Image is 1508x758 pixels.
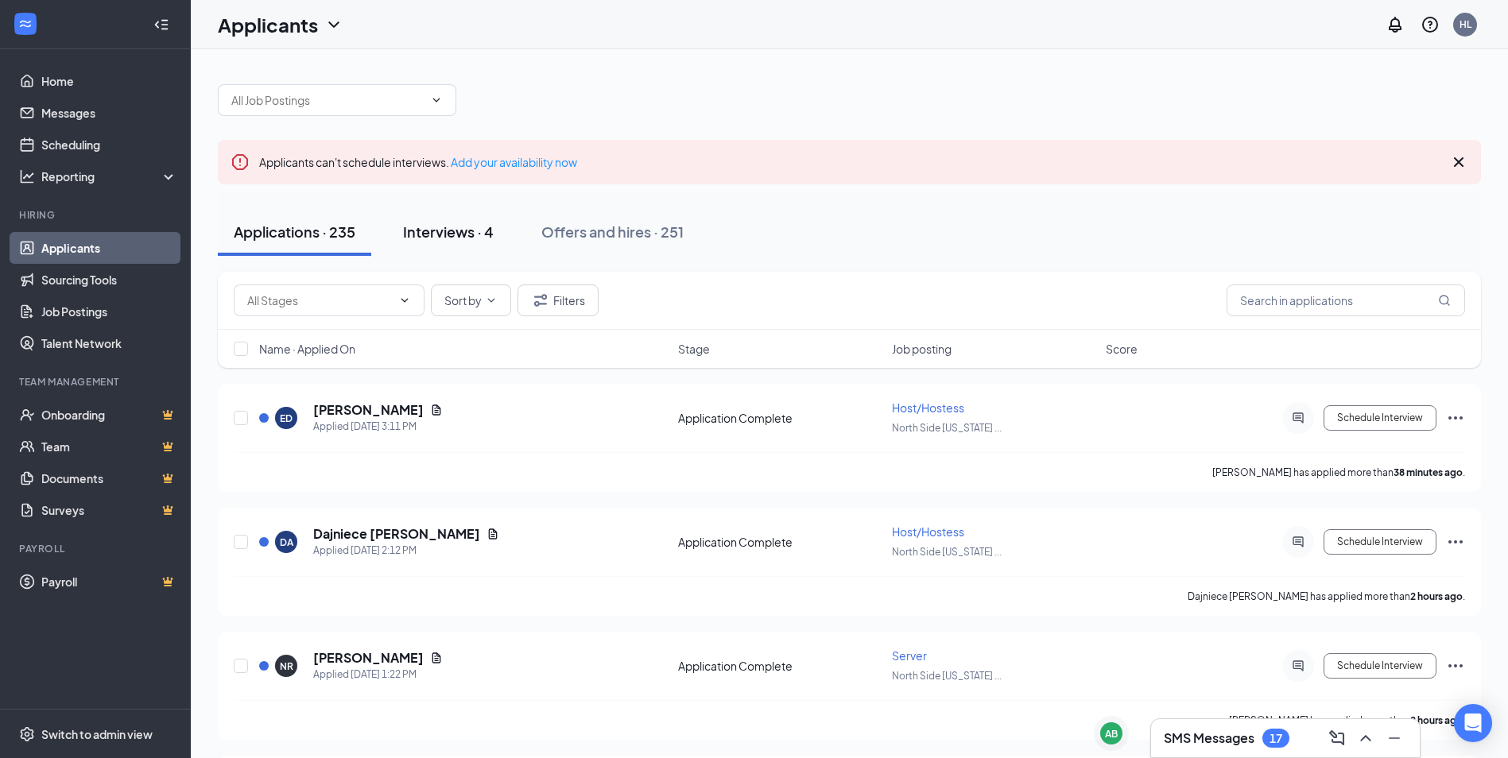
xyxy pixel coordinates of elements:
span: Job posting [892,341,952,357]
a: TeamCrown [41,431,177,462]
button: ComposeMessage [1324,725,1350,751]
span: Host/Hostess [892,400,964,415]
a: PayrollCrown [41,566,177,598]
div: Interviews · 4 [403,222,494,242]
div: Offers and hires · 251 [541,222,684,242]
div: Team Management [19,375,174,389]
svg: ActiveChat [1289,659,1308,672]
a: Scheduling [41,129,177,160]
span: Host/Hostess [892,524,964,539]
svg: ActiveChat [1289,412,1308,424]
svg: Ellipses [1446,532,1465,551]
div: Switch to admin view [41,726,153,742]
div: NR [280,659,293,673]
span: Stage [678,341,710,357]
input: Search in applications [1227,284,1465,316]
svg: Document [430,652,443,664]
span: Applicants can't schedule interviews. [259,155,577,169]
div: Hiring [19,208,174,222]
svg: Filter [531,291,550,310]
a: Sourcing Tools [41,264,177,296]
button: Schedule Interview [1324,653,1436,679]
a: DocumentsCrown [41,462,177,494]
div: Payroll [19,542,174,555]
a: Add your availability now [451,155,577,169]
button: Schedule Interview [1324,529,1436,555]
a: SurveysCrown [41,494,177,526]
b: 38 minutes ago [1394,466,1463,478]
svg: QuestionInfo [1421,15,1440,34]
svg: Settings [19,726,35,742]
span: Server [892,648,927,663]
a: Home [41,65,177,97]
b: 2 hours ago [1410,590,1463,602]
b: 2 hours ago [1410,714,1463,726]
span: North Side [US_STATE] ... [892,670,1002,682]
div: 17 [1270,732,1282,745]
input: All Stages [247,292,392,309]
a: Messages [41,97,177,129]
span: North Side [US_STATE] ... [892,422,1002,434]
svg: WorkstreamLogo [17,16,33,32]
h5: Dajniece [PERSON_NAME] [313,525,480,543]
input: All Job Postings [231,91,424,109]
svg: ChevronDown [485,294,498,307]
p: [PERSON_NAME] has applied more than . [1229,714,1465,727]
a: OnboardingCrown [41,399,177,431]
a: Job Postings [41,296,177,327]
svg: ChevronUp [1356,729,1375,748]
div: Application Complete [678,658,882,674]
svg: Ellipses [1446,408,1465,427]
button: Sort byChevronDown [431,284,511,316]
svg: Cross [1449,153,1468,172]
button: Filter Filters [518,284,599,316]
svg: ChevronDown [324,15,343,34]
button: Schedule Interview [1324,405,1436,431]
svg: Minimize [1385,729,1404,748]
svg: Document [487,528,499,540]
button: Minimize [1382,725,1407,751]
svg: ComposeMessage [1328,729,1347,748]
h5: [PERSON_NAME] [313,649,424,667]
div: Reporting [41,168,178,184]
svg: ChevronDown [398,294,411,307]
span: North Side [US_STATE] ... [892,546,1002,558]
div: ED [280,412,293,425]
svg: Analysis [19,168,35,184]
div: Applied [DATE] 1:22 PM [313,667,443,683]
svg: Notifications [1386,15,1405,34]
div: DA [280,536,293,549]
span: Score [1106,341,1138,357]
a: Applicants [41,232,177,264]
svg: ChevronDown [430,94,443,106]
h3: SMS Messages [1164,729,1254,747]
a: Talent Network [41,327,177,359]
button: ChevronUp [1353,725,1378,751]
span: Sort by [444,295,482,306]
svg: Collapse [153,17,169,33]
h1: Applicants [218,11,318,38]
div: Applied [DATE] 2:12 PM [313,543,499,559]
svg: Ellipses [1446,656,1465,675]
div: Application Complete [678,410,882,426]
div: Applied [DATE] 3:11 PM [313,419,443,435]
h5: [PERSON_NAME] [313,401,424,419]
svg: ActiveChat [1289,536,1308,548]
div: Open Intercom Messenger [1454,704,1492,742]
svg: Document [430,404,443,416]
div: HL [1460,17,1471,31]
div: Application Complete [678,534,882,550]
p: Dajniece [PERSON_NAME] has applied more than . [1188,590,1465,603]
svg: MagnifyingGlass [1438,294,1451,307]
p: [PERSON_NAME] has applied more than . [1212,466,1465,479]
svg: Error [231,153,250,172]
span: Name · Applied On [259,341,355,357]
div: Applications · 235 [234,222,355,242]
div: AB [1105,727,1118,741]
